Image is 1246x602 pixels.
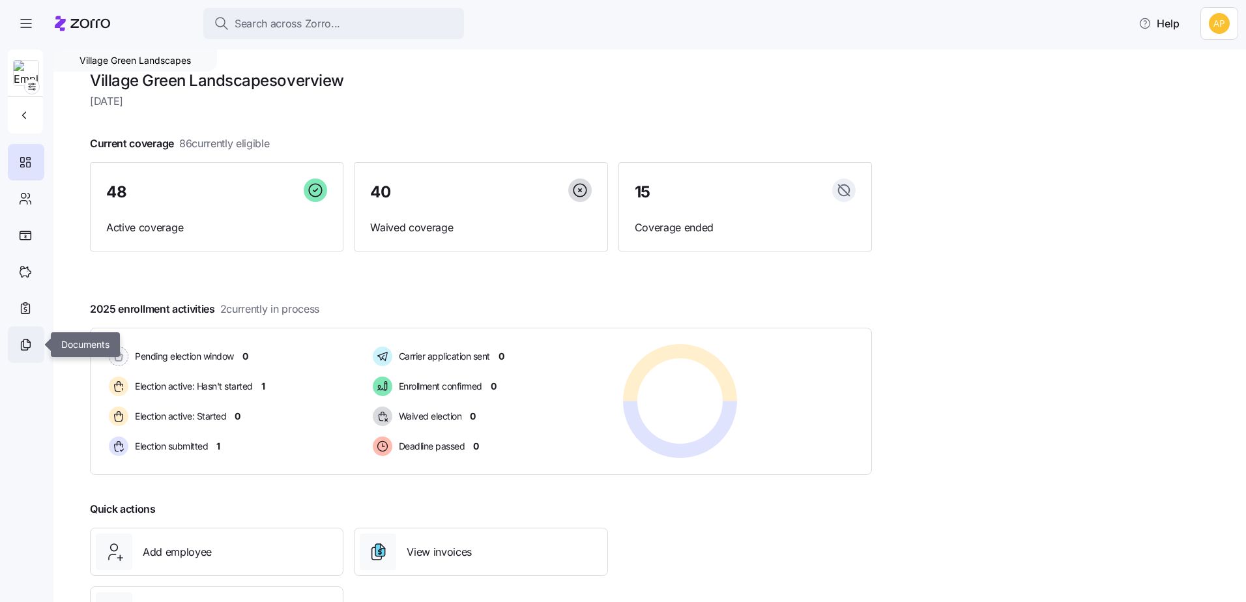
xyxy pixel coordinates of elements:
[14,61,38,87] img: Employer logo
[491,380,497,393] span: 0
[90,136,270,152] span: Current coverage
[499,350,504,363] span: 0
[90,501,156,517] span: Quick actions
[635,220,856,236] span: Coverage ended
[470,410,476,423] span: 0
[220,301,319,317] span: 2 currently in process
[203,8,464,39] button: Search across Zorro...
[90,93,872,109] span: [DATE]
[131,440,208,453] span: Election submitted
[131,380,253,393] span: Election active: Hasn't started
[106,184,126,200] span: 48
[131,410,226,423] span: Election active: Started
[1128,10,1190,36] button: Help
[473,440,479,453] span: 0
[261,380,265,393] span: 1
[395,350,490,363] span: Carrier application sent
[106,220,327,236] span: Active coverage
[131,350,234,363] span: Pending election window
[90,70,872,91] h1: Village Green Landscapes overview
[635,184,650,200] span: 15
[395,440,465,453] span: Deadline passed
[90,301,319,317] span: 2025 enrollment activities
[395,410,462,423] span: Waived election
[216,440,220,453] span: 1
[370,184,390,200] span: 40
[395,380,482,393] span: Enrollment confirmed
[1138,16,1180,31] span: Help
[179,136,270,152] span: 86 currently eligible
[143,544,212,560] span: Add employee
[242,350,248,363] span: 0
[407,544,472,560] span: View invoices
[53,50,217,72] div: Village Green Landscapes
[235,410,240,423] span: 0
[1209,13,1230,34] img: 0cde023fa4344edf39c6fb2771ee5dcf
[370,220,591,236] span: Waived coverage
[235,16,340,32] span: Search across Zorro...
